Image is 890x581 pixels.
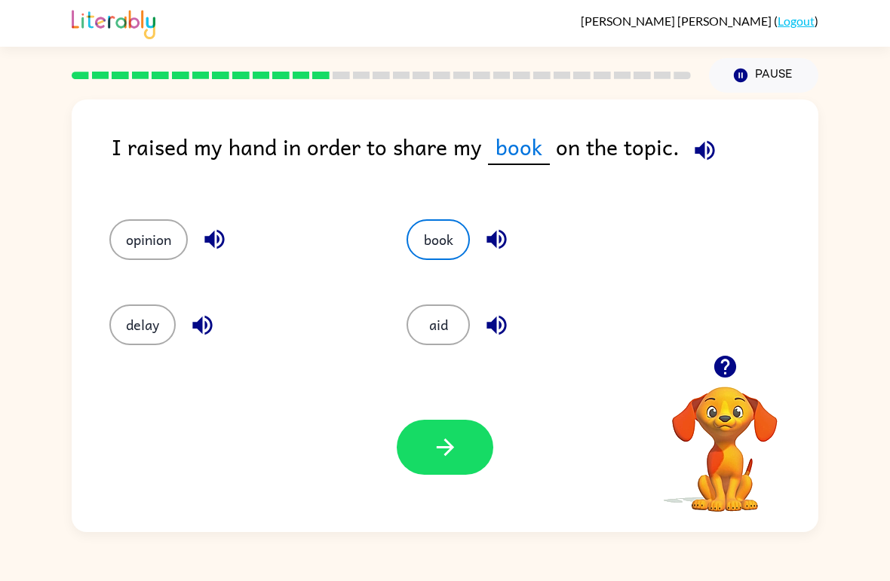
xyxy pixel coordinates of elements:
button: aid [407,304,470,345]
div: I raised my hand in order to share my on the topic. [112,130,818,189]
button: delay [109,304,176,345]
a: Logout [778,14,815,28]
button: book [407,219,470,260]
div: ( ) [581,14,818,28]
button: Pause [709,58,818,93]
img: Literably [72,6,155,39]
span: [PERSON_NAME] [PERSON_NAME] [581,14,774,28]
button: opinion [109,219,188,260]
span: book [488,130,550,165]
video: Your browser must support playing .mp4 files to use Literably. Please try using another browser. [649,363,800,514]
